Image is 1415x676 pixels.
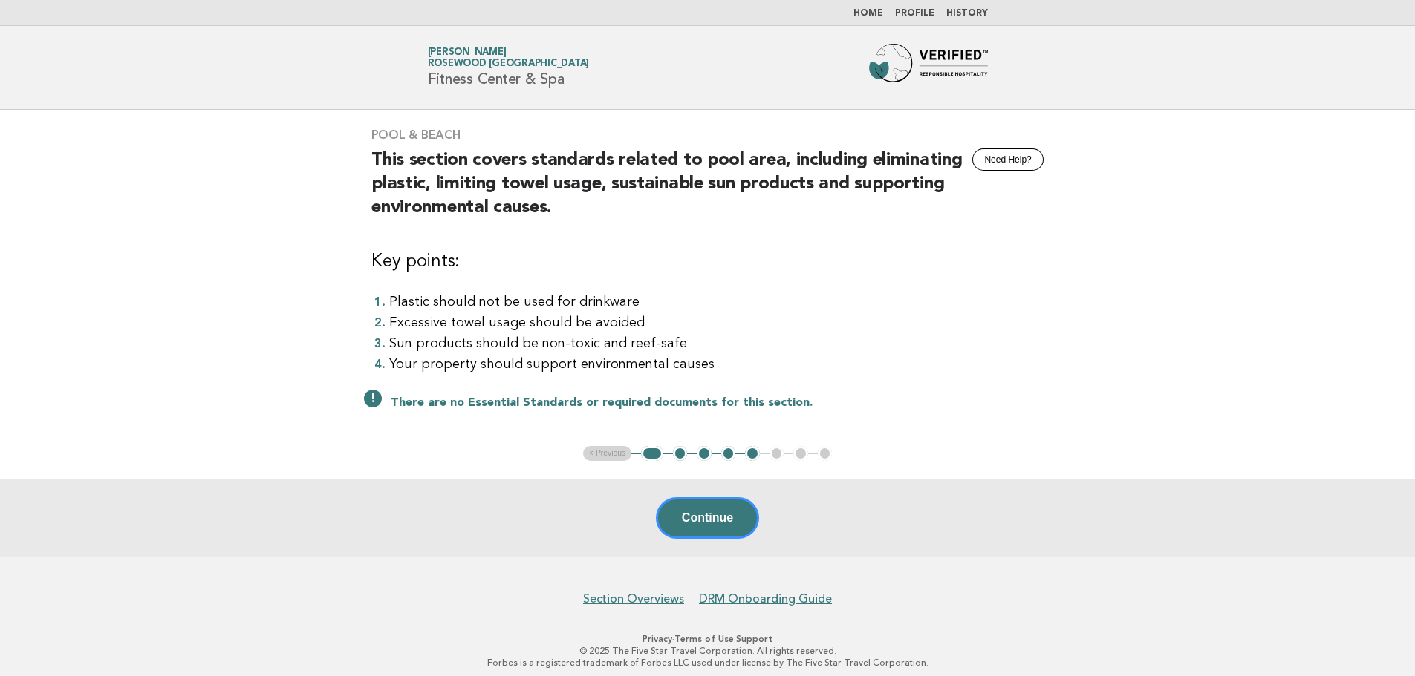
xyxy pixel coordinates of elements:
[389,312,1044,333] li: Excessive towel usage should be avoided
[253,633,1162,645] p: · ·
[389,292,1044,312] li: Plastic should not be used for drinkware
[721,446,736,461] button: 4
[428,47,590,68] a: [PERSON_NAME]Rosewood [GEOGRAPHIC_DATA]
[745,446,760,461] button: 5
[643,634,672,644] a: Privacy
[371,250,1044,274] h3: Key points:
[895,9,934,18] a: Profile
[697,446,712,461] button: 3
[699,591,832,606] a: DRM Onboarding Guide
[853,9,883,18] a: Home
[253,657,1162,669] p: Forbes is a registered trademark of Forbes LLC used under license by The Five Star Travel Corpora...
[946,9,988,18] a: History
[371,148,1044,232] h2: This section covers standards related to pool area, including eliminating plastic, limiting towel...
[389,354,1044,375] li: Your property should support environmental causes
[583,591,684,606] a: Section Overviews
[641,446,663,461] button: 1
[736,634,772,644] a: Support
[674,634,734,644] a: Terms of Use
[389,333,1044,354] li: Sun products should be non-toxic and reef-safe
[656,497,759,539] button: Continue
[391,396,1044,410] p: There are no Essential Standards or required documents for this section.
[972,148,1043,171] button: Need Help?
[371,128,1044,142] h3: Pool & Beach
[253,645,1162,657] p: © 2025 The Five Star Travel Corporation. All rights reserved.
[428,59,590,69] span: Rosewood [GEOGRAPHIC_DATA]
[673,446,688,461] button: 2
[869,44,988,91] img: Forbes Travel Guide
[428,48,590,87] h1: Fitness Center & Spa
